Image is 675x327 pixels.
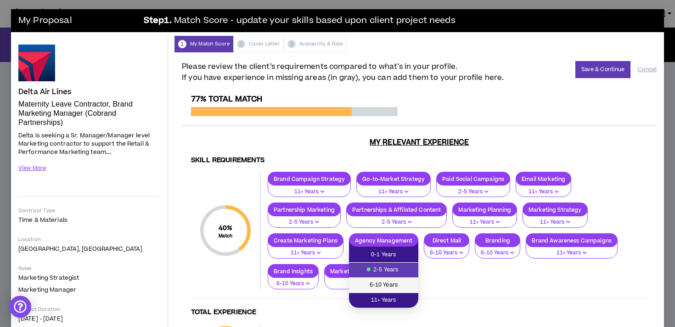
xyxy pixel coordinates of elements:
[268,210,341,228] button: 2-5 Years
[526,237,617,244] p: Brand Awareness Campaigns
[352,218,441,226] p: 2-5 Years
[575,61,631,78] button: Save & Continue
[523,210,588,228] button: 11+ Years
[174,14,456,28] span: Match Score - update your skills based upon client project needs
[638,62,657,78] button: Cancel
[354,280,413,290] span: 6-10 Years
[18,130,160,157] p: Delta is seeking a Sr. Manager/Manager level Marketing contractor to support the Retail & Perform...
[347,206,446,213] p: Partnerships & Affilated Content
[268,180,351,197] button: 11+ Years
[191,308,647,317] h4: Total Experience
[452,210,517,228] button: 11+ Years
[18,245,160,253] p: [GEOGRAPHIC_DATA], [GEOGRAPHIC_DATA]
[274,188,345,196] p: 11+ Years
[191,94,262,105] span: 77% Total Match
[354,295,413,305] span: 11+ Years
[18,216,160,224] p: Time & Materials
[437,175,510,182] p: Paid Social Campaigns
[191,156,647,165] h4: Skill Requirements
[424,237,469,244] p: Direct Mail
[18,286,76,294] span: Marketing Manager
[516,180,571,197] button: 11+ Years
[18,306,160,313] p: Project Duration
[18,11,138,30] h3: My Proposal
[362,188,425,196] p: 11+ Years
[18,207,160,214] p: Contract Type
[475,241,520,259] button: 6-10 Years
[324,272,418,289] button: 11+ Years
[18,265,160,272] p: Roles
[268,237,343,244] p: Create Marketing Plans
[532,249,612,257] p: 11+ Years
[219,223,233,233] span: 40 %
[529,218,582,226] p: 11+ Years
[268,272,319,289] button: 6-10 Years
[458,218,511,226] p: 11+ Years
[516,175,571,182] p: Email Marketing
[174,36,233,52] div: My Match Score
[430,249,463,257] p: 6-10 Years
[274,218,335,226] p: 2-5 Years
[357,175,430,182] p: Go-to-Market Strategy
[268,206,340,213] p: Partnership Marketing
[9,296,31,318] div: Open Intercom Messenger
[354,265,413,275] span: 2-5 Years
[346,210,447,228] button: 2-5 Years
[481,249,514,257] p: 6-10 Years
[475,237,520,244] p: Branding
[522,188,565,196] p: 11+ Years
[18,100,160,127] p: Maternity Leave Contractor, Brand Marketing Manager (Cobrand Partnerships)
[268,241,343,259] button: 11+ Years
[268,268,318,275] p: Brand Insights
[268,175,350,182] p: Brand Campaign Strategy
[523,206,587,213] p: Marketing Strategy
[453,206,517,213] p: Marketing Planning
[144,14,172,28] b: Step 1 .
[274,249,337,257] p: 11+ Years
[219,233,233,239] small: Match
[442,188,504,196] p: 2-5 Years
[182,138,657,147] h3: My Relevant Experience
[18,88,71,96] h4: Delta Air Lines
[356,180,431,197] button: 11+ Years
[526,241,618,259] button: 11+ Years
[330,280,412,288] p: 11+ Years
[18,274,79,282] span: Marketing Strategist
[274,280,313,288] p: 6-10 Years
[436,180,510,197] button: 2-5 Years
[18,315,160,323] p: [DATE] - [DATE]
[424,241,469,259] button: 6-10 Years
[178,40,186,48] span: 1
[349,237,418,244] p: Agency Management
[354,250,413,260] span: 0-1 Years
[18,160,46,176] button: View More
[18,236,160,243] p: Location
[182,61,504,83] span: Please review the client’s requirements compared to what’s in your profile. If you have experienc...
[325,268,417,275] p: Marketing Asset Development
